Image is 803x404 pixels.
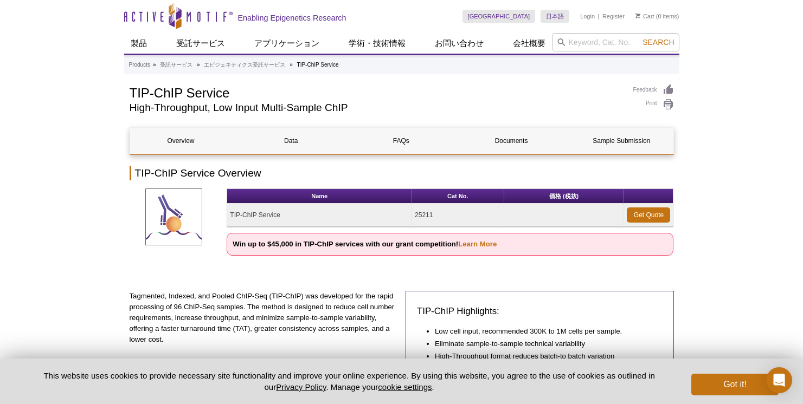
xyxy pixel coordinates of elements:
[504,189,625,204] th: 価格 (税抜)
[297,62,339,68] li: TIP-ChIP Service
[462,10,536,23] a: [GEOGRAPHIC_DATA]
[129,60,150,70] a: Products
[541,10,569,23] a: 日本語
[170,33,232,54] a: 受託サービス
[160,60,192,70] a: 受託サービス
[290,62,293,68] li: »
[643,38,674,47] span: Search
[633,84,674,96] a: Feedback
[598,10,600,23] li: |
[227,189,412,204] th: Name
[350,128,452,154] a: FAQs
[639,37,677,47] button: Search
[130,84,622,100] h1: TIP-ChIP Service
[635,13,640,18] img: Your Cart
[25,370,674,393] p: This website uses cookies to provide necessary site functionality and improve your online experie...
[130,166,674,180] h2: TIP-ChIP Service Overview
[240,128,342,154] a: Data
[435,338,652,349] li: Eliminate sample-to-sample technical variability
[124,33,153,54] a: 製品
[691,374,778,395] button: Got it!
[602,12,625,20] a: Register
[153,62,156,68] li: »
[435,351,652,362] li: High-Throughput format reduces batch-to batch variation
[570,128,672,154] a: Sample Submission
[428,33,490,54] a: お問い合わせ
[552,33,679,51] input: Keyword, Cat. No.
[580,12,595,20] a: Login
[276,382,326,392] a: Privacy Policy
[635,12,654,20] a: Cart
[412,204,504,227] td: 25211
[766,367,792,393] div: Open Intercom Messenger
[130,103,622,113] h2: High-Throughput, Low Input Multi-Sample ChIP
[635,10,679,23] li: (0 items)
[130,128,232,154] a: Overview
[378,382,432,392] button: cookie settings
[627,207,670,223] a: Get Quote
[417,305,663,318] h3: TIP-ChIP Highlights:
[197,62,200,68] li: »
[412,189,504,204] th: Cat No.
[458,240,497,248] a: Learn More
[633,99,674,110] a: Print
[227,204,412,227] td: TIP-ChIP Service
[506,33,552,54] a: 会社概要
[238,13,346,23] h2: Enabling Epigenetics Research
[248,33,326,54] a: アプリケーション
[130,291,398,345] p: Tagmented, Indexed, and Pooled ChIP-Seq (TIP-ChIP) was developed for the rapid processing of 96 C...
[342,33,412,54] a: 学術・技術情報
[233,240,497,248] strong: Win up to $45,000 in TIP-ChIP services with our grant competition!
[435,326,652,337] li: Low cell input, recommended 300K to 1M cells per sample.
[145,188,202,245] img: TIP-ChIP Service
[204,60,285,70] a: エピジェネティクス受託サービス
[460,128,562,154] a: Documents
